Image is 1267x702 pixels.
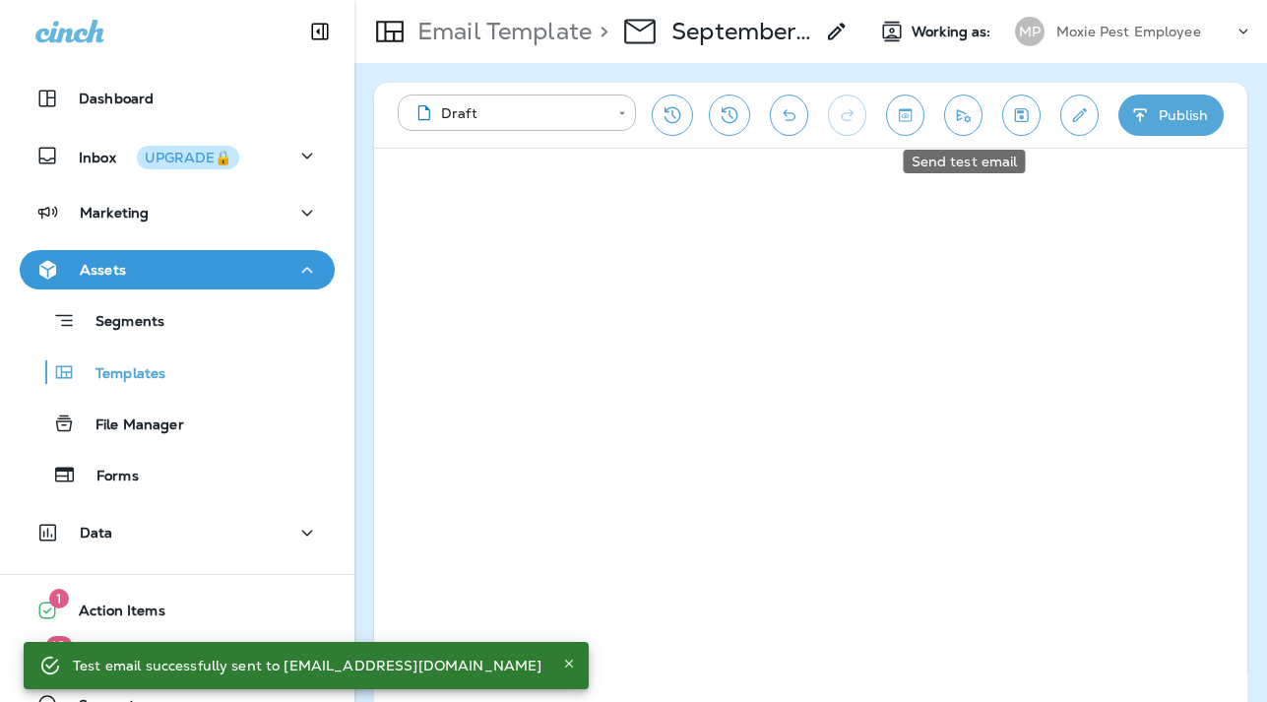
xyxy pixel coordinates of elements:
button: UPGRADE🔒 [137,146,239,169]
span: Action Items [59,603,165,626]
span: 19 [45,636,72,656]
p: September P&O 2025 [671,17,813,46]
p: File Manager [76,416,184,435]
button: InboxUPGRADE🔒 [20,136,335,175]
button: Forms [20,454,335,495]
button: Send test email [944,95,982,136]
button: Segments [20,299,335,342]
button: Restore from previous version [652,95,693,136]
span: 1 [49,589,69,608]
button: Marketing [20,193,335,232]
button: 19What's New [20,638,335,677]
p: > [592,17,608,46]
button: Assets [20,250,335,289]
button: Toggle preview [886,95,924,136]
span: Working as: [912,24,995,40]
button: Templates [20,351,335,393]
p: Inbox [79,146,239,166]
button: Data [20,513,335,552]
p: Assets [80,262,126,278]
p: Dashboard [79,91,154,106]
button: Save [1002,95,1041,136]
button: File Manager [20,403,335,444]
p: Forms [77,468,139,486]
button: Collapse Sidebar [292,12,348,51]
button: Edit details [1060,95,1099,136]
p: Data [80,525,113,541]
div: Send test email [904,150,1026,173]
p: Moxie Pest Employee [1056,24,1201,39]
div: Draft [412,103,604,123]
div: UPGRADE🔒 [145,151,231,164]
div: MP [1015,17,1045,46]
p: Email Template [410,17,592,46]
p: Marketing [80,205,149,221]
button: Dashboard [20,79,335,118]
p: Templates [76,365,165,384]
p: Segments [76,313,164,333]
button: 1Action Items [20,591,335,630]
button: Close [557,652,581,675]
div: Test email successfully sent to [EMAIL_ADDRESS][DOMAIN_NAME] [73,648,541,683]
button: Undo [770,95,808,136]
button: View Changelog [709,95,750,136]
button: Publish [1118,95,1224,136]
